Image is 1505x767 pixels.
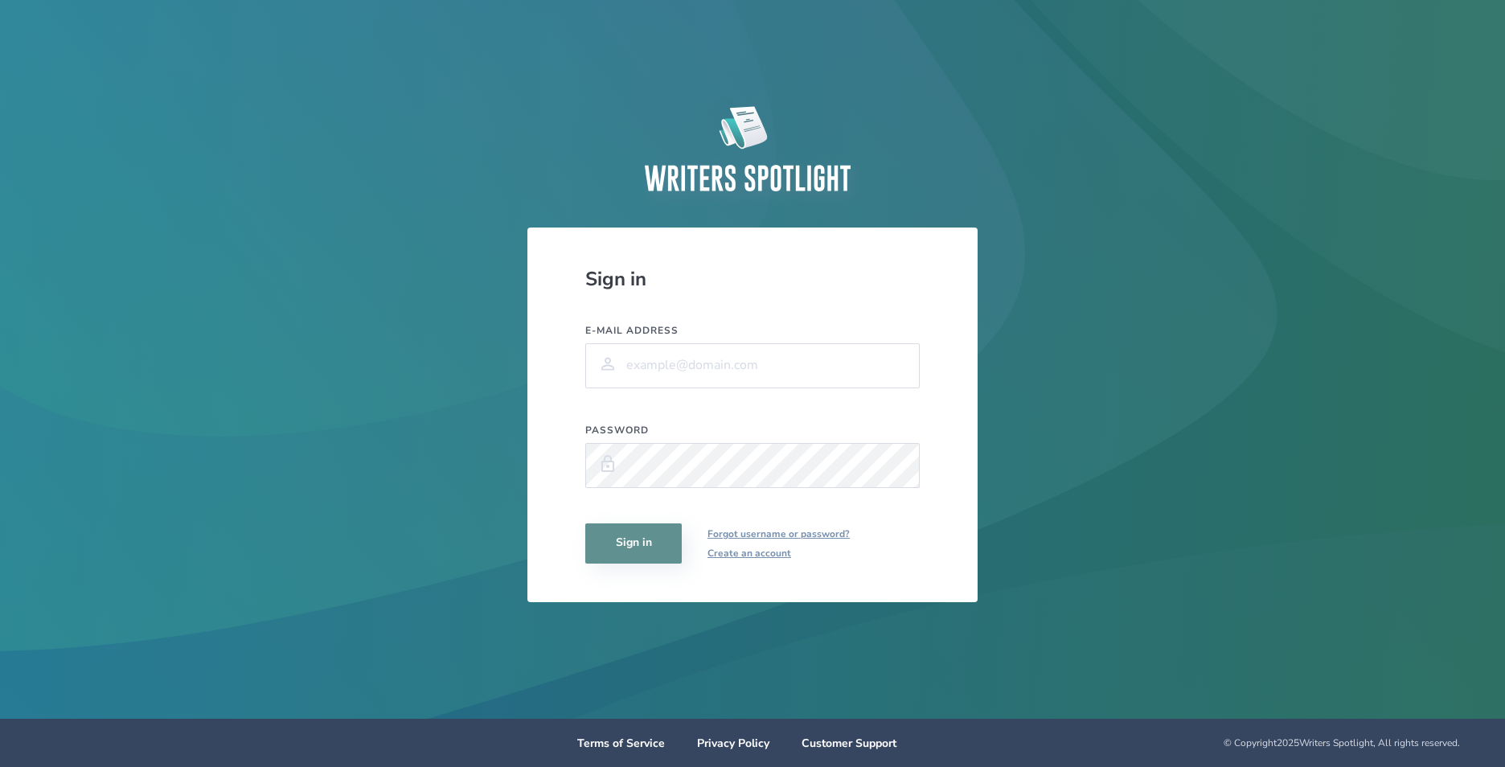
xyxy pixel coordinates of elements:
a: Terms of Service [577,736,665,751]
a: Forgot username or password? [707,524,850,543]
a: Customer Support [802,736,896,751]
div: © Copyright 2025 Writers Spotlight, All rights reserved. [978,736,1460,749]
div: Sign in [585,266,920,292]
input: example@domain.com [585,343,920,388]
label: Password [585,424,920,437]
a: Create an account [707,543,850,563]
button: Sign in [585,523,682,564]
a: Privacy Policy [697,736,769,751]
label: E-mail address [585,324,920,337]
